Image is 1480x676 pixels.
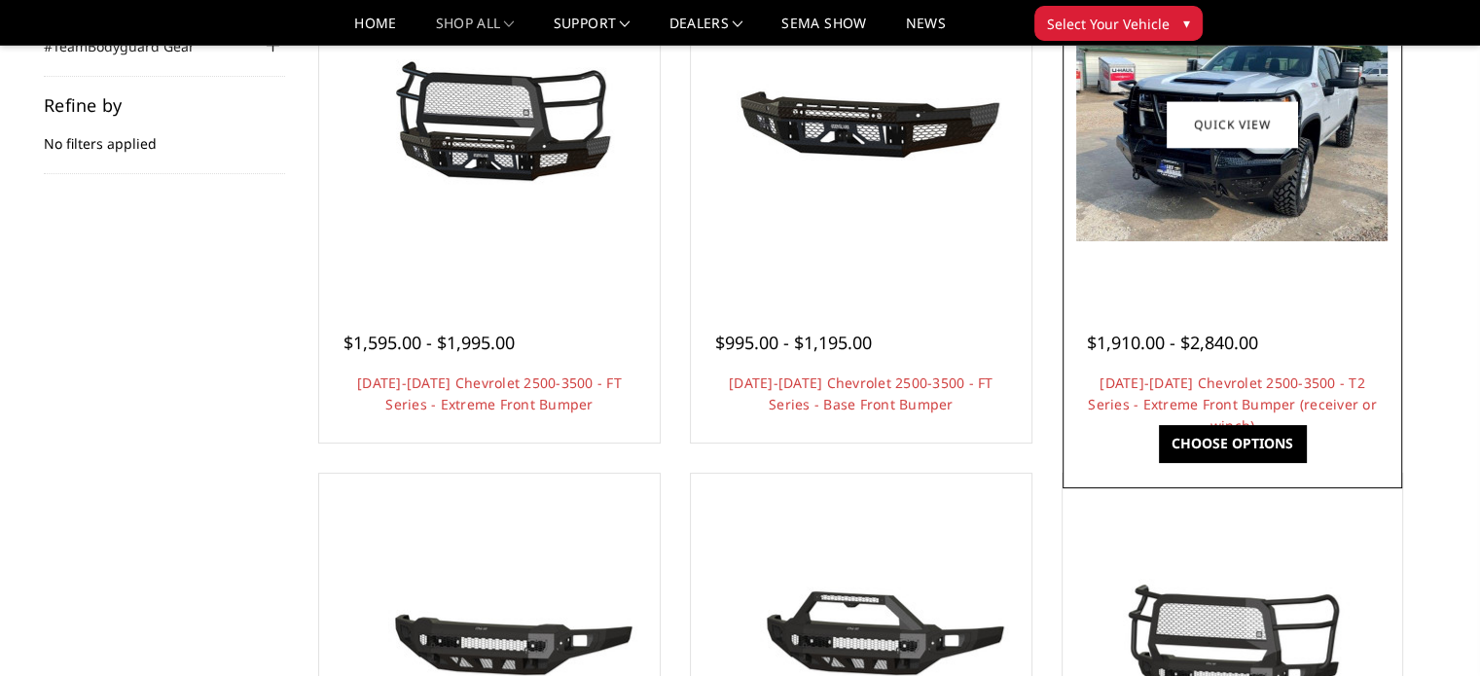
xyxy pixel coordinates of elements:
h5: Refine by [44,96,285,114]
span: Select Your Vehicle [1047,14,1170,34]
img: 2024-2025 Chevrolet 2500-3500 - T2 Series - Extreme Front Bumper (receiver or winch) [1076,8,1388,241]
span: $995.00 - $1,195.00 [715,331,872,354]
a: [DATE]-[DATE] Chevrolet 2500-3500 - T2 Series - Extreme Front Bumper (receiver or winch) [1088,374,1377,435]
a: Support [554,17,631,45]
span: $1,595.00 - $1,995.00 [343,331,515,354]
a: Quick view [1167,101,1297,147]
a: Choose Options [1159,425,1306,462]
button: Select Your Vehicle [1034,6,1203,41]
span: ▾ [1183,13,1190,33]
iframe: Chat Widget [1383,583,1480,676]
a: Home [354,17,396,45]
a: [DATE]-[DATE] Chevrolet 2500-3500 - FT Series - Base Front Bumper [729,374,993,413]
a: News [905,17,945,45]
div: No filters applied [44,96,285,174]
span: $1,910.00 - $2,840.00 [1087,331,1258,354]
a: [DATE]-[DATE] Chevrolet 2500-3500 - FT Series - Extreme Front Bumper [357,374,622,413]
a: shop all [436,17,515,45]
a: #TeamBodyguard Gear [44,36,219,56]
a: Dealers [669,17,743,45]
a: SEMA Show [781,17,866,45]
